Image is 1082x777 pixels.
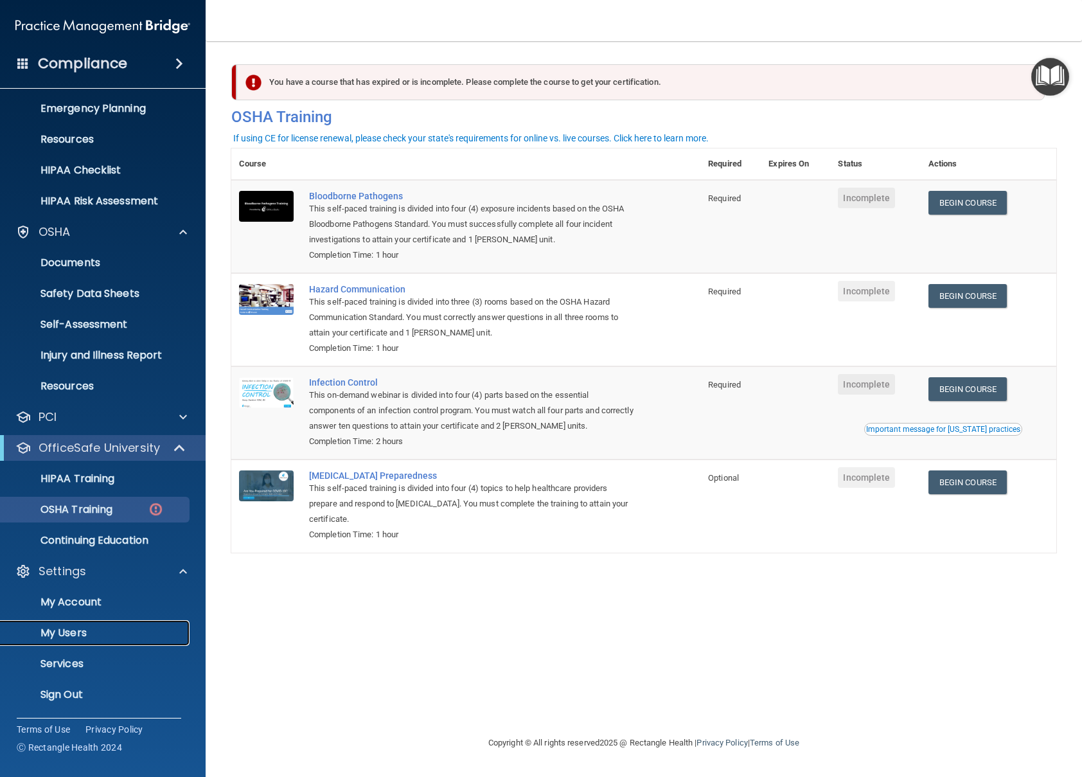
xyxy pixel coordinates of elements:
[231,148,301,180] th: Course
[309,470,636,481] a: [MEDICAL_DATA] Preparedness
[309,388,636,434] div: This on-demand webinar is divided into four (4) parts based on the essential components of an inf...
[309,481,636,527] div: This self-paced training is divided into four (4) topics to help healthcare providers prepare and...
[700,148,761,180] th: Required
[309,191,636,201] a: Bloodborne Pathogens
[85,723,143,736] a: Privacy Policy
[39,440,160,456] p: OfficeSafe University
[8,102,184,115] p: Emergency Planning
[8,133,184,146] p: Resources
[838,188,895,208] span: Incomplete
[17,723,70,736] a: Terms of Use
[39,224,71,240] p: OSHA
[236,64,1045,100] div: You have a course that has expired or is incomplete. Please complete the course to get your certi...
[309,434,636,449] div: Completion Time: 2 hours
[8,318,184,331] p: Self-Assessment
[838,281,895,301] span: Incomplete
[309,341,636,356] div: Completion Time: 1 hour
[696,738,747,747] a: Privacy Policy
[8,256,184,269] p: Documents
[245,75,262,91] img: exclamation-circle-solid-danger.72ef9ffc.png
[17,741,122,754] span: Ⓒ Rectangle Health 2024
[15,13,190,39] img: PMB logo
[838,374,895,395] span: Incomplete
[8,503,112,516] p: OSHA Training
[15,409,187,425] a: PCI
[708,193,741,203] span: Required
[8,164,184,177] p: HIPAA Checklist
[231,108,1056,126] h4: OSHA Training
[39,564,86,579] p: Settings
[864,423,1022,436] button: Read this if you are a dental practitioner in the state of CA
[38,55,127,73] h4: Compliance
[148,501,164,517] img: danger-circle.6113f641.png
[15,224,187,240] a: OSHA
[231,132,711,145] button: If using CE for license renewal, please check your state's requirements for online vs. live cours...
[8,657,184,670] p: Services
[39,409,57,425] p: PCI
[15,440,186,456] a: OfficeSafe University
[761,148,830,180] th: Expires On
[8,380,184,393] p: Resources
[15,564,187,579] a: Settings
[830,148,920,180] th: Status
[866,425,1020,433] div: Important message for [US_STATE] practices
[233,134,709,143] div: If using CE for license renewal, please check your state's requirements for online vs. live cours...
[309,377,636,388] a: Infection Control
[8,688,184,701] p: Sign Out
[309,247,636,263] div: Completion Time: 1 hour
[928,470,1007,494] a: Begin Course
[8,627,184,639] p: My Users
[928,284,1007,308] a: Begin Course
[708,380,741,389] span: Required
[750,738,799,747] a: Terms of Use
[8,287,184,300] p: Safety Data Sheets
[309,284,636,294] a: Hazard Communication
[921,148,1056,180] th: Actions
[8,472,114,485] p: HIPAA Training
[838,467,895,488] span: Incomplete
[928,377,1007,401] a: Begin Course
[309,527,636,542] div: Completion Time: 1 hour
[8,349,184,362] p: Injury and Illness Report
[708,287,741,296] span: Required
[8,195,184,208] p: HIPAA Risk Assessment
[1031,58,1069,96] button: Open Resource Center
[309,294,636,341] div: This self-paced training is divided into three (3) rooms based on the OSHA Hazard Communication S...
[928,191,1007,215] a: Begin Course
[309,201,636,247] div: This self-paced training is divided into four (4) exposure incidents based on the OSHA Bloodborne...
[409,722,878,764] div: Copyright © All rights reserved 2025 @ Rectangle Health | |
[708,473,739,483] span: Optional
[8,534,184,547] p: Continuing Education
[8,596,184,609] p: My Account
